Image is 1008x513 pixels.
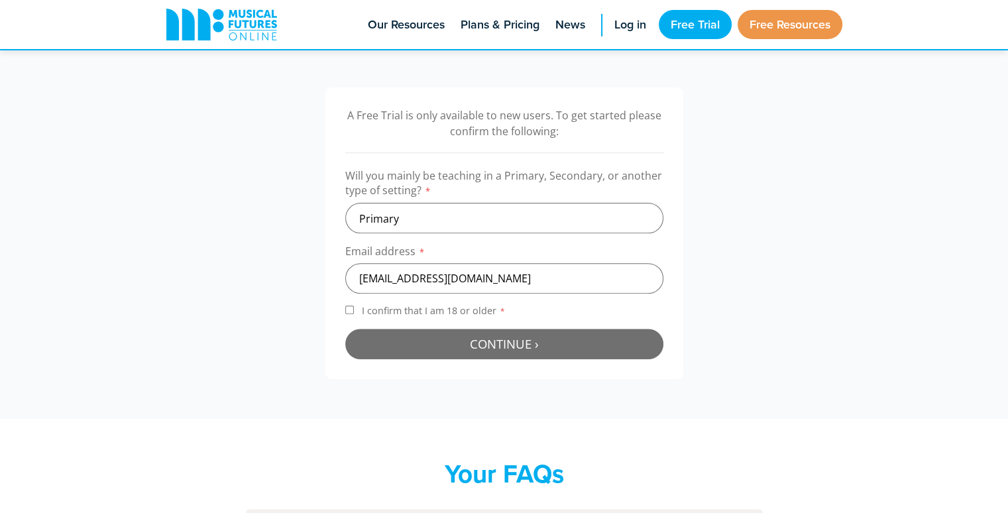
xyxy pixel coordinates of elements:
label: Will you mainly be teaching in a Primary, Secondary, or another type of setting? [345,168,663,203]
span: Plans & Pricing [461,16,539,34]
span: Continue › [470,335,539,352]
input: I confirm that I am 18 or older* [345,306,354,314]
span: Our Resources [368,16,445,34]
a: Free Trial [659,10,732,39]
label: Email address [345,244,663,263]
p: A Free Trial is only available to new users. To get started please confirm the following: [345,107,663,139]
button: Continue › [345,329,663,359]
span: Log in [614,16,646,34]
h2: Your FAQs [246,459,763,489]
a: Free Resources [738,10,842,39]
span: I confirm that I am 18 or older [359,304,508,317]
span: News [555,16,585,34]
